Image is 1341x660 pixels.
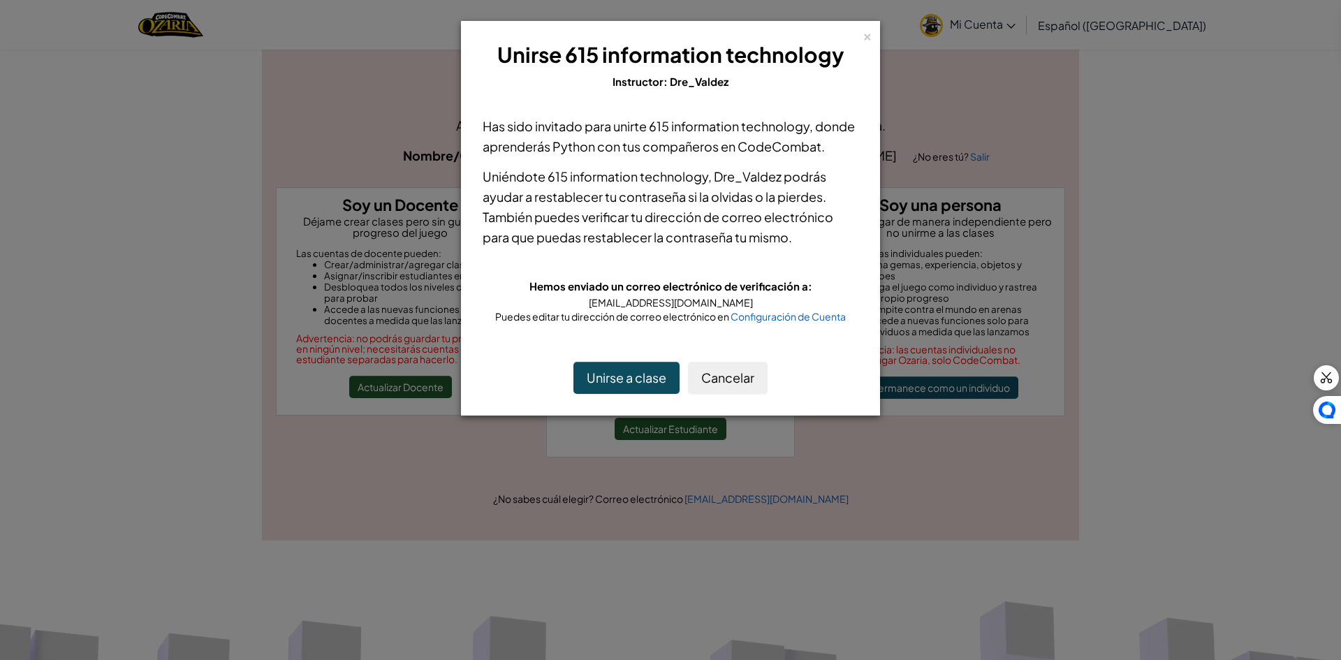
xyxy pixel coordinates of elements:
span: , [708,168,714,184]
span: 615 information technology [649,118,809,134]
button: Unirse a clase [573,362,680,394]
button: Cancelar [688,362,768,394]
div: [EMAIL_ADDRESS][DOMAIN_NAME] [483,295,858,309]
a: Configuración de Cuenta [731,310,846,323]
span: con tus compañeros en CodeCombat. [595,138,825,154]
span: Has sido invitado para unirte [483,118,649,134]
span: 615 information technology [548,168,708,184]
span: Unirse [497,41,562,68]
span: 615 information technology [565,41,844,68]
div: × [863,27,872,42]
span: Python [552,138,595,154]
span: Dre_Valdez [670,75,728,88]
span: Uniéndote [483,168,548,184]
span: Dre_Valdez [714,168,782,184]
span: Puedes editar tu dirección de correo electrónico en [495,310,731,323]
span: Instructor: [613,75,670,88]
span: Hemos enviado un correo electrónico de verificación a: [529,279,812,293]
